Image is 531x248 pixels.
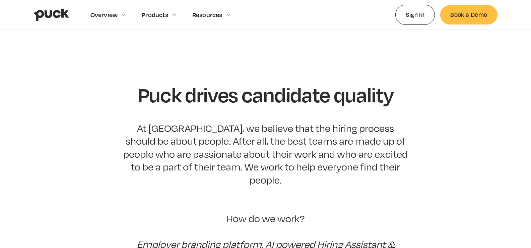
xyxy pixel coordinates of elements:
[90,11,118,18] div: Overview
[395,5,435,24] a: Sign In
[440,5,497,24] a: Book a Demo
[142,11,168,18] div: Products
[138,84,394,106] h1: Puck drives candidate quality
[192,11,222,18] div: Resources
